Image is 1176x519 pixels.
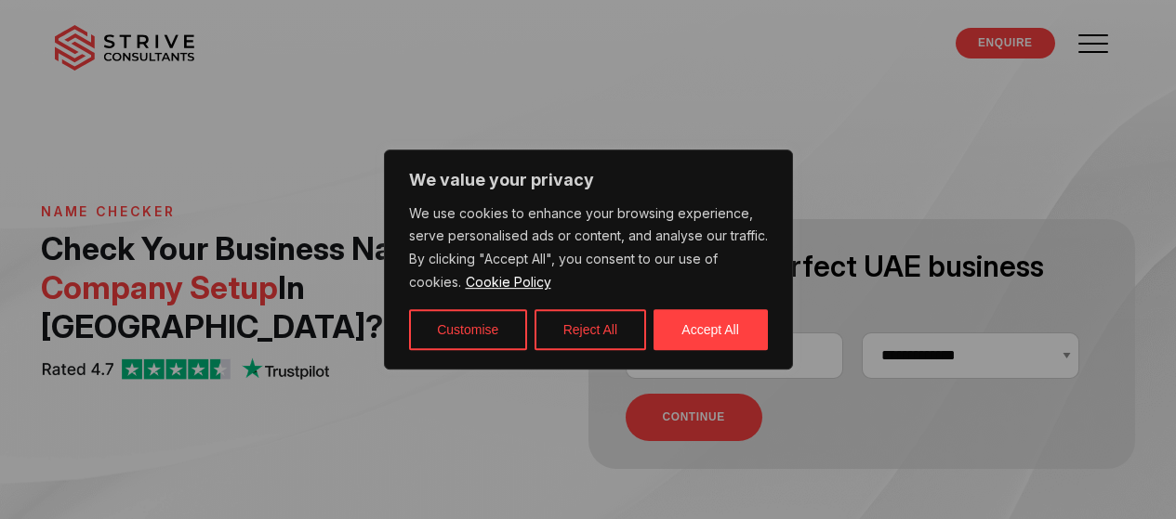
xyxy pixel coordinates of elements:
[409,202,768,295] p: We use cookies to enhance your browsing experience, serve personalised ads or content, and analys...
[535,309,646,350] button: Reject All
[409,309,527,350] button: Customise
[384,149,793,370] div: We value your privacy
[654,309,768,350] button: Accept All
[409,169,768,191] p: We value your privacy
[465,273,552,291] a: Cookie Policy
